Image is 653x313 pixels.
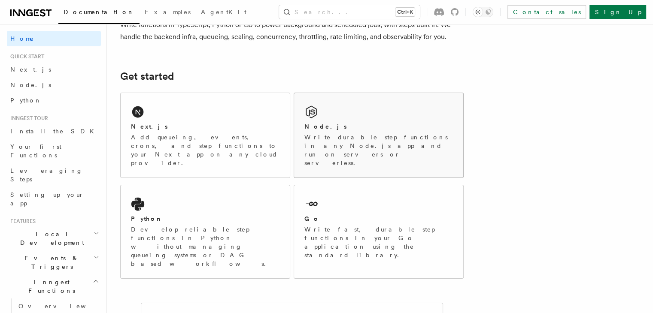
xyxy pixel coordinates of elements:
[7,123,101,139] a: Install the SDK
[7,187,101,211] a: Setting up your app
[10,66,51,73] span: Next.js
[7,278,93,295] span: Inngest Functions
[473,7,493,17] button: Toggle dark mode
[10,191,84,207] span: Setting up your app
[131,225,279,268] p: Develop reliable step functions in Python without managing queueing systems or DAG based workflows.
[279,5,420,19] button: Search...Ctrl+K
[7,53,44,60] span: Quick start
[7,93,101,108] a: Python
[7,77,101,93] a: Node.js
[10,143,61,159] span: Your first Functions
[10,81,51,88] span: Node.js
[120,19,464,43] p: Write functions in TypeScript, Python or Go to power background and scheduled jobs, with steps bu...
[7,250,101,274] button: Events & Triggers
[304,225,453,259] p: Write fast, durable step functions in your Go application using the standard library.
[294,185,464,279] a: GoWrite fast, durable step functions in your Go application using the standard library.
[145,9,191,15] span: Examples
[7,31,101,46] a: Home
[7,163,101,187] a: Leveraging Steps
[507,5,586,19] a: Contact sales
[294,93,464,178] a: Node.jsWrite durable step functions in any Node.js app and run on servers or serverless.
[64,9,134,15] span: Documentation
[395,8,415,16] kbd: Ctrl+K
[304,133,453,167] p: Write durable step functions in any Node.js app and run on servers or serverless.
[7,274,101,298] button: Inngest Functions
[7,218,36,225] span: Features
[196,3,252,23] a: AgentKit
[10,167,83,183] span: Leveraging Steps
[58,3,140,24] a: Documentation
[131,133,279,167] p: Add queueing, events, crons, and step functions to your Next app on any cloud provider.
[304,214,320,223] h2: Go
[7,115,48,122] span: Inngest tour
[7,254,94,271] span: Events & Triggers
[140,3,196,23] a: Examples
[7,139,101,163] a: Your first Functions
[120,70,174,82] a: Get started
[120,185,290,279] a: PythonDevelop reliable step functions in Python without managing queueing systems or DAG based wo...
[7,230,94,247] span: Local Development
[18,303,107,310] span: Overview
[10,97,42,104] span: Python
[120,93,290,178] a: Next.jsAdd queueing, events, crons, and step functions to your Next app on any cloud provider.
[131,214,163,223] h2: Python
[10,128,99,135] span: Install the SDK
[7,226,101,250] button: Local Development
[201,9,246,15] span: AgentKit
[589,5,646,19] a: Sign Up
[304,122,347,131] h2: Node.js
[7,62,101,77] a: Next.js
[131,122,168,131] h2: Next.js
[10,34,34,43] span: Home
